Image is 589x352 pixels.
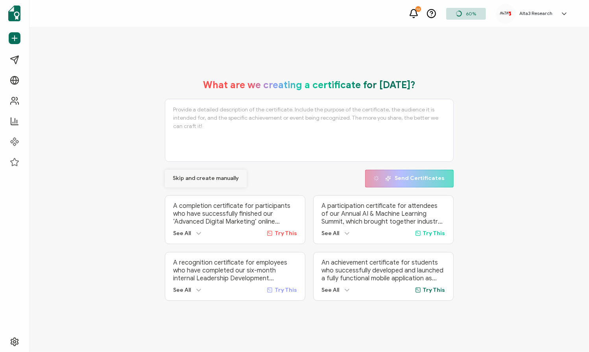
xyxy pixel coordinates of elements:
p: An achievement certificate for students who successfully developed and launched a fully functiona... [321,259,445,282]
p: A recognition certificate for employees who have completed our six-month internal Leadership Deve... [173,259,297,282]
span: 60% [466,11,476,17]
h1: What are we creating a certificate for [DATE]? [203,79,415,91]
span: Try This [423,230,445,237]
img: sertifier-logomark-colored.svg [8,6,20,21]
p: A participation certificate for attendees of our Annual AI & Machine Learning Summit, which broug... [321,202,445,226]
h5: Alta3 Research [519,11,552,16]
span: Skip and create manually [173,176,239,181]
span: See All [173,287,191,293]
span: Try This [275,230,297,237]
button: Skip and create manually [165,170,247,187]
span: Try This [275,287,297,293]
span: Try This [423,287,445,293]
div: 12 [415,6,421,12]
span: See All [321,287,339,293]
span: See All [321,230,339,237]
img: 7ee72628-a328-4fe9-aed3-aef23534b8a8.png [500,11,511,15]
span: See All [173,230,191,237]
p: A completion certificate for participants who have successfully finished our ‘Advanced Digital Ma... [173,202,297,226]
